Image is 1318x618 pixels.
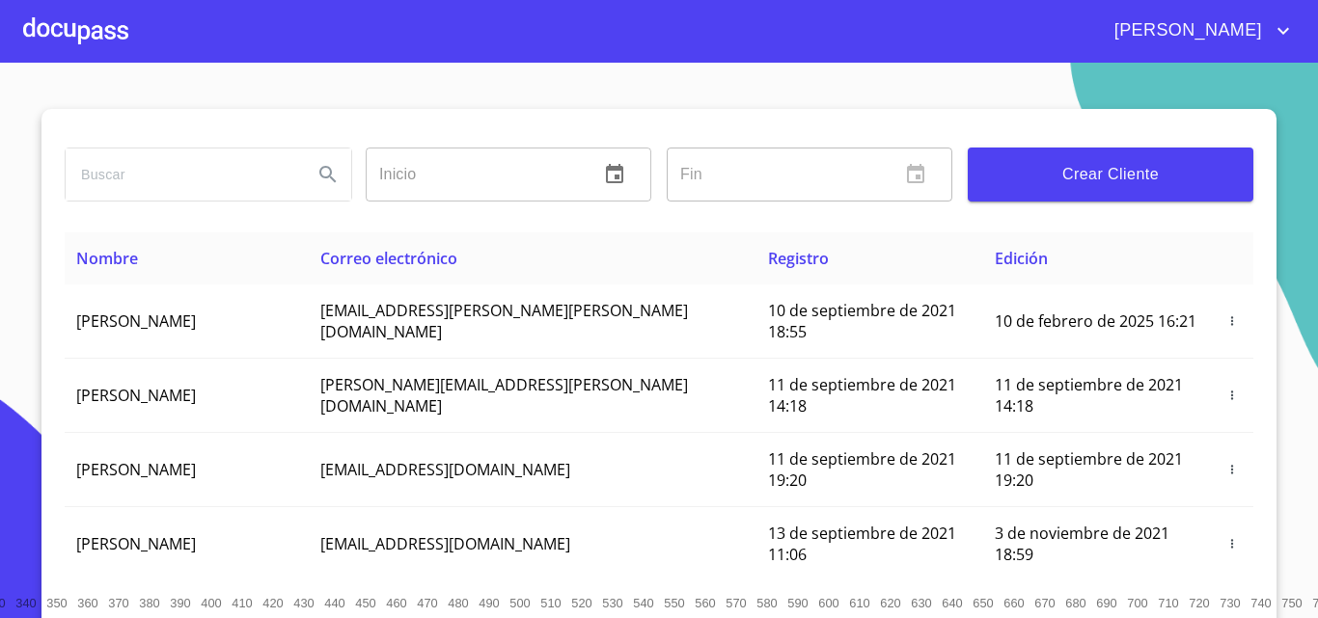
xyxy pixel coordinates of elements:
span: 630 [911,596,931,610]
span: 370 [108,596,128,610]
span: 13 de septiembre de 2021 11:06 [768,523,956,565]
span: 550 [664,596,684,610]
span: 720 [1189,596,1209,610]
button: Crear Cliente [968,148,1253,202]
span: 590 [787,596,808,610]
span: 610 [849,596,869,610]
span: 650 [973,596,993,610]
span: [EMAIL_ADDRESS][DOMAIN_NAME] [320,533,570,554]
span: 530 [602,596,622,610]
span: 380 [139,596,159,610]
span: 11 de septiembre de 2021 14:18 [995,374,1183,416]
span: 430 [293,596,314,610]
button: account of current user [1100,15,1295,46]
span: 500 [509,596,530,610]
input: search [66,148,297,201]
span: 390 [170,596,190,610]
span: Correo electrónico [320,248,457,269]
span: 360 [77,596,97,610]
span: 700 [1127,596,1147,610]
span: 11 de septiembre de 2021 19:20 [995,448,1183,491]
span: 470 [417,596,437,610]
span: 680 [1065,596,1085,610]
span: 660 [1003,596,1024,610]
span: 3 de noviembre de 2021 18:59 [995,523,1169,565]
span: Edición [995,248,1048,269]
span: 350 [46,596,67,610]
span: 450 [355,596,375,610]
span: 11 de septiembre de 2021 19:20 [768,448,956,491]
span: [PERSON_NAME] [76,385,196,406]
span: 710 [1158,596,1178,610]
span: 620 [880,596,900,610]
span: 640 [942,596,962,610]
span: 440 [324,596,344,610]
span: 10 de septiembre de 2021 18:55 [768,300,956,342]
span: [EMAIL_ADDRESS][PERSON_NAME][PERSON_NAME][DOMAIN_NAME] [320,300,688,342]
span: Crear Cliente [983,161,1238,188]
span: 10 de febrero de 2025 16:21 [995,310,1196,332]
button: Search [305,151,351,198]
span: [PERSON_NAME] [1100,15,1272,46]
span: 520 [571,596,591,610]
span: [PERSON_NAME][EMAIL_ADDRESS][PERSON_NAME][DOMAIN_NAME] [320,374,688,416]
span: 750 [1281,596,1302,610]
span: 400 [201,596,221,610]
span: 510 [540,596,561,610]
span: [PERSON_NAME] [76,310,196,332]
span: 600 [818,596,838,610]
span: 410 [232,596,252,610]
span: 570 [726,596,746,610]
span: 730 [1220,596,1240,610]
span: 560 [695,596,715,610]
span: 11 de septiembre de 2021 14:18 [768,374,956,416]
span: Nombre [76,248,138,269]
span: 490 [479,596,499,610]
span: 460 [386,596,406,610]
span: 480 [448,596,468,610]
span: 580 [756,596,777,610]
span: [PERSON_NAME] [76,533,196,554]
span: 420 [262,596,283,610]
span: 340 [15,596,36,610]
span: 740 [1250,596,1271,610]
span: 690 [1096,596,1116,610]
span: Registro [768,248,829,269]
span: 670 [1034,596,1055,610]
span: [EMAIL_ADDRESS][DOMAIN_NAME] [320,459,570,480]
span: [PERSON_NAME] [76,459,196,480]
span: 540 [633,596,653,610]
